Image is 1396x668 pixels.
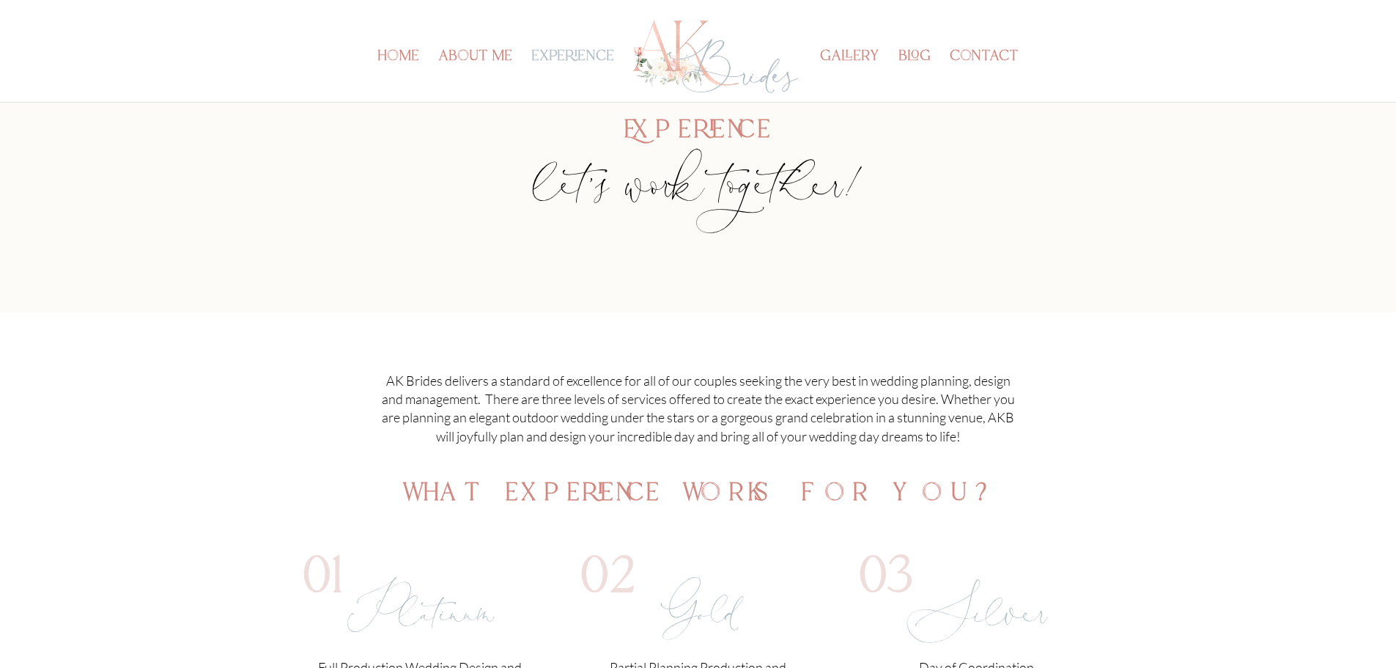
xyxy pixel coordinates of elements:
p: Gold [580,618,815,636]
a: blog [898,51,931,102]
h2: what experience works for you? [303,481,1094,513]
h1: 01 [303,553,537,612]
h2: Experience [303,118,1094,150]
a: experience [531,51,614,102]
a: contact [950,51,1019,102]
a: about me [438,51,512,102]
p: Silver [859,618,1093,636]
h1: 02 [580,553,815,612]
img: Los Angeles Wedding Planner - AK Brides [630,16,801,98]
p: Platinum [303,618,537,636]
a: home [377,51,419,102]
a: gallery [820,51,879,102]
p: let’s work together! [303,150,1094,253]
h1: 03 [859,553,1093,612]
p: AK Brides delivers a standard of excellence for all of our couples seeking the very best in weddi... [376,372,1021,459]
